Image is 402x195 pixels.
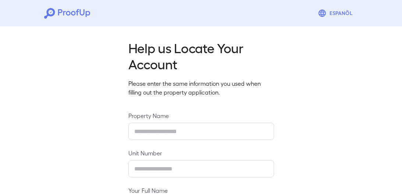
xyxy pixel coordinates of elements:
[128,40,274,72] h2: Help us Locate Your Account
[315,6,358,21] button: Espanõl
[128,186,274,195] label: Your Full Name
[128,111,274,120] label: Property Name
[128,79,274,97] p: Please enter the same information you used when filling out the property application.
[128,149,274,157] label: Unit Number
